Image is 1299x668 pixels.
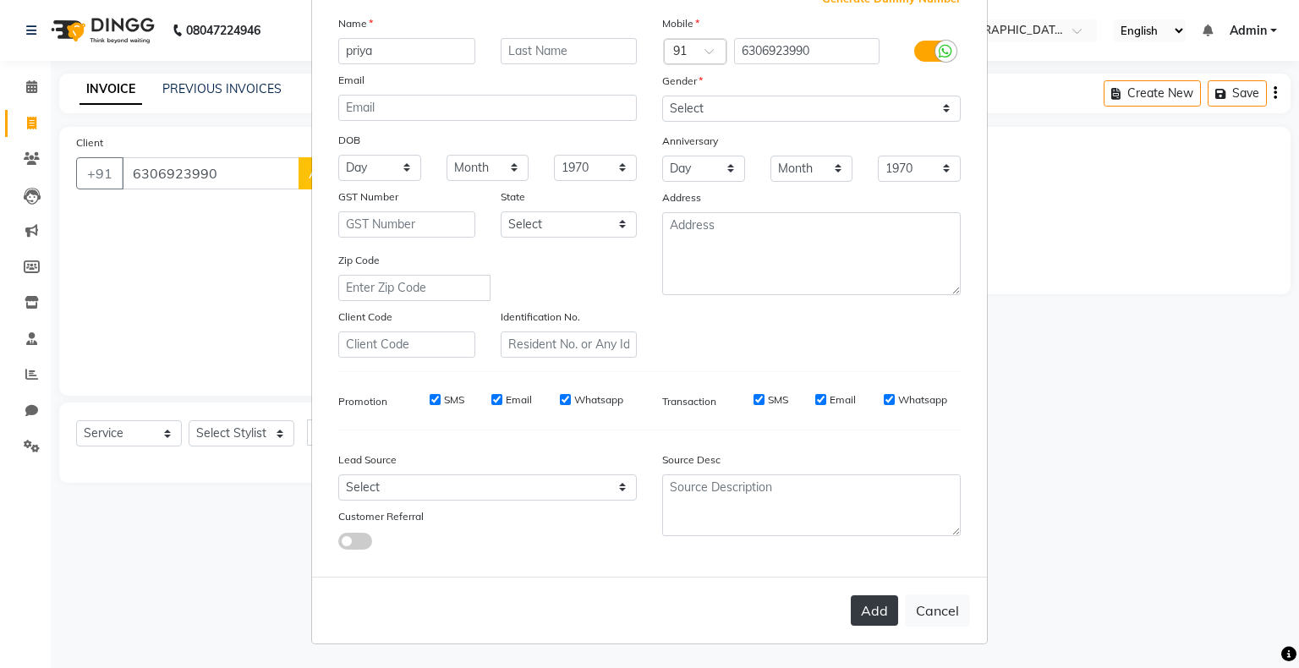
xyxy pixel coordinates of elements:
[338,73,364,88] label: Email
[338,394,387,409] label: Promotion
[501,331,638,358] input: Resident No. or Any Id
[338,253,380,268] label: Zip Code
[851,595,898,626] button: Add
[338,211,475,238] input: GST Number
[768,392,788,408] label: SMS
[501,189,525,205] label: State
[338,95,637,121] input: Email
[905,594,970,627] button: Cancel
[662,394,716,409] label: Transaction
[338,275,491,301] input: Enter Zip Code
[734,38,880,64] input: Mobile
[506,392,532,408] label: Email
[501,38,638,64] input: Last Name
[898,392,947,408] label: Whatsapp
[338,331,475,358] input: Client Code
[501,309,580,325] label: Identification No.
[662,452,721,468] label: Source Desc
[338,309,392,325] label: Client Code
[338,38,475,64] input: First Name
[574,392,623,408] label: Whatsapp
[662,134,718,149] label: Anniversary
[444,392,464,408] label: SMS
[338,16,373,31] label: Name
[662,74,703,89] label: Gender
[662,16,699,31] label: Mobile
[338,509,424,524] label: Customer Referral
[338,452,397,468] label: Lead Source
[662,190,701,205] label: Address
[338,133,360,148] label: DOB
[830,392,856,408] label: Email
[338,189,398,205] label: GST Number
